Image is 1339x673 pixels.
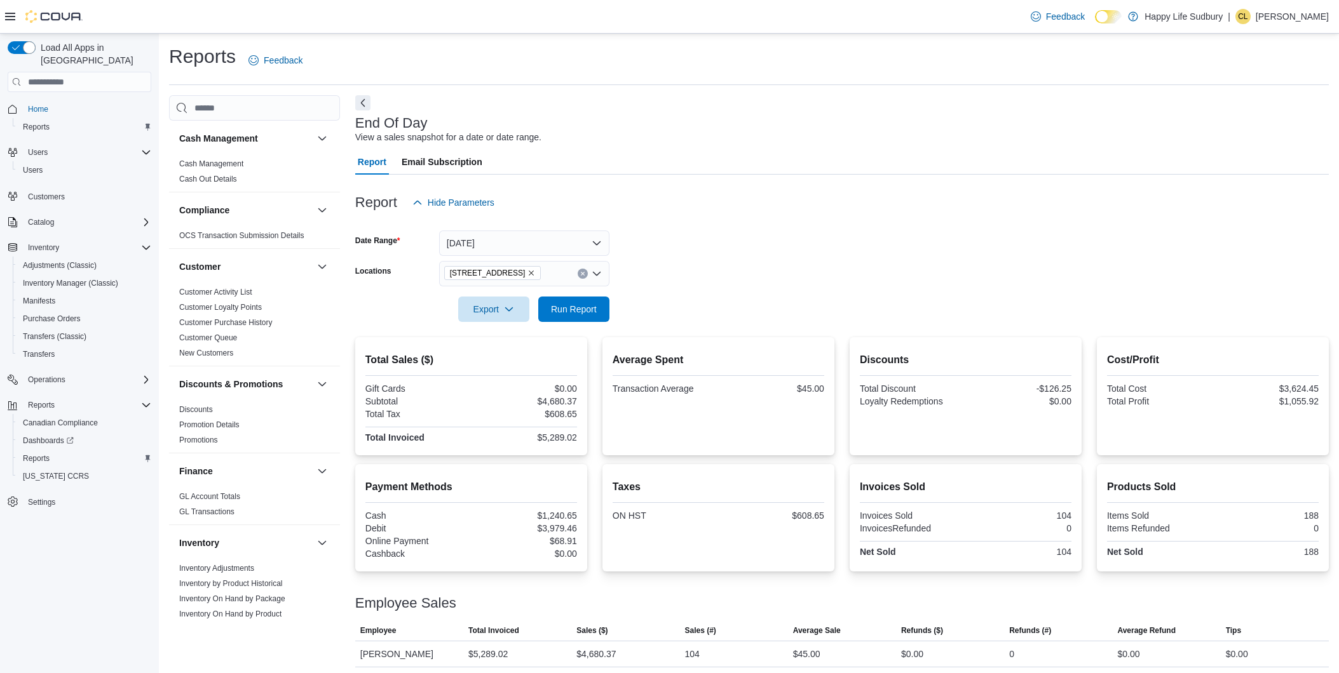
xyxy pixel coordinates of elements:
div: $45.00 [793,646,820,662]
button: Reports [13,118,156,136]
div: Transaction Average [613,383,716,394]
h3: Compliance [179,204,229,217]
a: Feedback [243,48,308,73]
button: Users [3,143,156,161]
span: Adjustments (Classic) [18,258,151,273]
div: Cash Management [169,156,340,192]
span: Inventory [28,243,59,253]
span: Cash Management [179,159,243,169]
strong: Total Invoiced [365,432,425,443]
span: Transfers [18,347,151,362]
button: Settings [3,493,156,511]
span: [US_STATE] CCRS [23,471,89,481]
span: Users [28,147,48,157]
div: 188 [1215,510,1319,521]
span: Catalog [28,217,54,227]
button: Reports [13,450,156,467]
span: Feedback [1046,10,1085,23]
a: Feedback [1026,4,1090,29]
h2: Invoices Sold [860,479,1071,495]
span: Users [23,165,43,175]
span: Load All Apps in [GEOGRAPHIC_DATA] [36,41,151,67]
span: Sales (#) [684,625,716,636]
strong: Net Sold [1107,547,1143,557]
div: Loyalty Redemptions [860,396,963,406]
span: Promotion Details [179,420,240,430]
div: $0.00 [1117,646,1139,662]
h3: Discounts & Promotions [179,378,283,390]
span: Reports [23,122,50,132]
div: Items Sold [1107,510,1211,521]
h3: Finance [179,465,213,477]
a: Customers [23,189,70,204]
span: Run Report [551,303,597,316]
span: Adjustments (Classic) [23,260,97,270]
span: Users [23,145,151,160]
a: Customer Loyalty Points [179,303,262,312]
div: 0 [1215,523,1319,533]
span: Refunds (#) [1009,625,1051,636]
a: Dashboards [18,433,79,448]
div: $0.00 [901,646,923,662]
span: Purchase Orders [23,314,81,324]
div: Cashback [365,549,469,559]
a: Inventory Manager (Classic) [18,276,123,291]
button: Next [355,95,370,110]
div: Carrington LeBlanc-Nelson [1235,9,1251,24]
button: Catalog [23,215,59,230]
a: GL Account Totals [179,492,240,501]
a: Inventory On Hand by Product [179,610,282,618]
span: 387 Centre St, Espanola [444,266,541,280]
div: $5,289.02 [468,646,508,662]
button: Cash Management [179,132,312,145]
a: Promotions [179,436,218,444]
img: Cova [25,10,83,23]
span: Settings [23,494,151,510]
div: $0.00 [473,549,577,559]
a: Reports [18,451,55,466]
a: New Customers [179,349,233,357]
div: Customer [169,284,340,366]
span: Inventory Manager (Classic) [23,278,118,288]
div: $0.00 [473,383,577,394]
button: Open list of options [592,269,602,279]
span: [STREET_ADDRESS] [450,267,526,279]
a: Inventory Transactions [179,625,256,634]
p: | [1228,9,1230,24]
span: Reports [23,397,151,413]
span: Transfers [23,349,55,359]
button: Inventory [179,536,312,549]
span: Operations [28,375,65,385]
h3: Customer [179,260,221,273]
div: InvoicesRefunded [860,523,963,533]
input: Dark Mode [1095,10,1122,23]
button: Inventory [315,535,330,550]
div: $68.91 [473,536,577,546]
span: Customer Purchase History [179,317,273,328]
a: Purchase Orders [18,311,86,326]
div: $1,055.92 [1215,396,1319,406]
button: [US_STATE] CCRS [13,467,156,485]
a: Cash Out Details [179,175,237,183]
h2: Products Sold [1107,479,1319,495]
button: Reports [23,397,60,413]
button: Hide Parameters [407,190,500,215]
label: Date Range [355,236,400,246]
h1: Reports [169,44,236,69]
span: Reports [18,451,151,466]
span: Home [23,101,151,117]
div: $45.00 [721,383,824,394]
button: Inventory [23,240,64,255]
span: Customers [28,192,65,202]
span: Dashboards [23,436,74,446]
button: Export [458,297,529,322]
span: Reports [18,119,151,135]
span: CL [1238,9,1247,24]
h2: Average Spent [613,352,824,368]
h3: Cash Management [179,132,258,145]
h2: Cost/Profit [1107,352,1319,368]
div: $608.65 [473,409,577,419]
div: $3,624.45 [1215,383,1319,394]
h2: Discounts [860,352,1071,368]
